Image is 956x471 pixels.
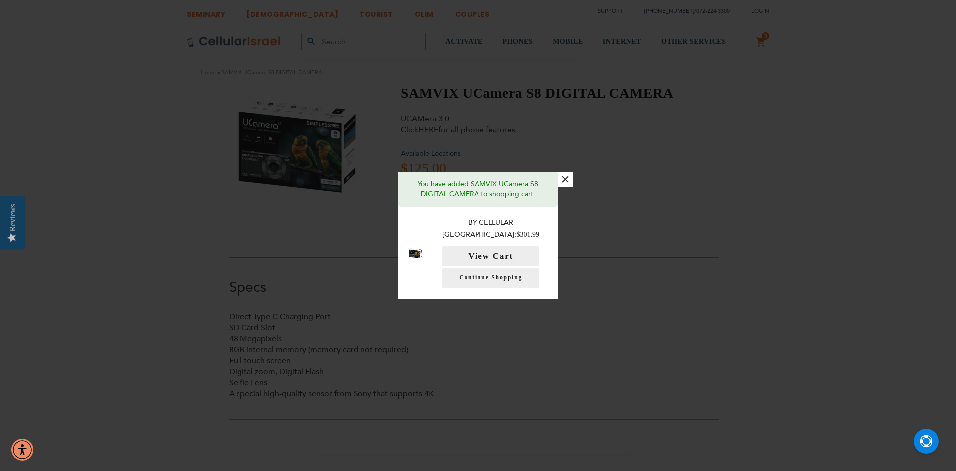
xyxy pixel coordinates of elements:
[516,231,539,238] span: $301.99
[558,172,573,187] button: ×
[442,268,539,288] a: Continue Shopping
[11,439,33,461] div: Accessibility Menu
[434,217,548,241] p: By Cellular [GEOGRAPHIC_DATA]:
[8,204,17,231] div: Reviews
[442,246,539,266] button: View Cart
[406,179,550,199] p: You have added SAMVIX UCamera S8 DIGITAL CAMERA to shopping cart.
